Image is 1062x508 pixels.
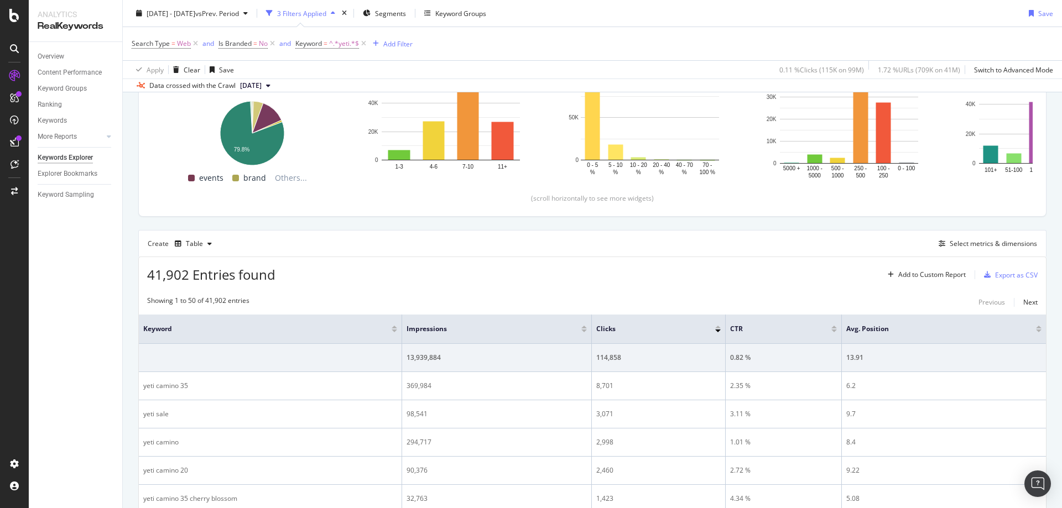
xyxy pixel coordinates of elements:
text: 0 [972,160,976,166]
text: 79.8% [234,147,249,153]
text: 51-100 [1005,167,1023,173]
text: 101+ [985,167,997,173]
div: 3 Filters Applied [277,8,326,18]
text: % [613,169,618,175]
div: yeti sale [143,409,397,419]
div: 13,939,884 [407,353,587,363]
div: 1.01 % [730,437,837,447]
div: Switch to Advanced Mode [974,65,1053,74]
button: and [202,38,214,49]
span: ^.*yeti.*$ [329,36,359,51]
text: 1000 - [807,165,822,171]
svg: A chart. [365,69,537,176]
span: = [253,39,257,48]
div: 3,071 [596,409,721,419]
div: Keyword Groups [38,83,87,95]
div: times [340,8,349,19]
div: Keywords [38,115,67,127]
span: Keyword [143,324,375,334]
div: Add Filter [383,39,413,48]
button: [DATE] [236,79,275,92]
div: Save [219,65,234,74]
a: Keyword Groups [38,83,114,95]
div: (scroll horizontally to see more widgets) [152,193,1033,203]
span: Avg. Position [846,324,1019,334]
a: Keyword Sampling [38,189,114,201]
div: 2,998 [596,437,721,447]
text: 40K [966,102,976,108]
a: Explorer Bookmarks [38,168,114,180]
text: 7-10 [462,164,473,170]
text: % [590,169,595,175]
div: 4.34 % [730,494,837,504]
text: 0 [375,157,378,163]
span: vs Prev. Period [195,8,239,18]
button: Save [205,61,234,78]
text: 70 - [702,162,712,168]
text: 5000 [809,172,821,179]
span: events [199,171,223,185]
span: Others... [270,171,311,185]
span: CTR [730,324,815,334]
button: 3 Filters Applied [262,4,340,22]
div: Keyword Sampling [38,189,94,201]
span: Clicks [596,324,699,334]
a: Ranking [38,99,114,111]
span: Is Branded [218,39,252,48]
div: Analytics [38,9,113,20]
text: 20K [767,116,777,122]
div: Next [1023,297,1038,307]
button: Clear [169,61,200,78]
text: % [636,169,641,175]
div: 114,858 [596,353,721,363]
button: Switch to Advanced Mode [970,61,1053,78]
div: Ranking [38,99,62,111]
text: 40 - 70 [676,162,694,168]
div: yeti camino 35 cherry blossom [143,494,397,504]
text: 4-6 [430,164,438,170]
button: [DATE] - [DATE]vsPrev. Period [132,4,252,22]
button: Table [170,235,216,253]
span: Keyword [295,39,322,48]
text: 20K [368,129,378,135]
div: 1.72 % URLs ( 709K on 41M ) [878,65,960,74]
div: Apply [147,65,164,74]
text: 0 - 100 [898,165,915,171]
text: 5000 + [783,165,800,171]
div: 2.72 % [730,465,837,475]
text: 20K [966,131,976,137]
span: No [259,36,268,51]
div: 3.11 % [730,409,837,419]
text: 0 [773,160,777,166]
div: Export as CSV [995,270,1038,280]
div: Keywords Explorer [38,152,93,164]
text: 0 - 5 [587,162,598,168]
div: Previous [978,297,1005,307]
div: 0.82 % [730,353,837,363]
text: 250 [879,172,888,179]
div: and [202,39,214,48]
div: Create [148,235,216,253]
button: Add Filter [368,37,413,50]
svg: A chart. [564,69,736,176]
button: Keyword Groups [420,4,491,22]
div: Save [1038,8,1053,18]
div: Add to Custom Report [898,271,966,278]
span: Impressions [407,324,565,334]
text: 100 - [877,165,890,171]
text: 50K [569,114,579,121]
button: Save [1024,4,1053,22]
a: Overview [38,51,114,62]
div: Select metrics & dimensions [950,239,1037,248]
div: yeti camino 35 [143,381,397,391]
text: 10 - 20 [630,162,648,168]
button: Segments [358,4,410,22]
div: Showing 1 to 50 of 41,902 entries [147,296,249,309]
button: Select metrics & dimensions [934,237,1037,250]
div: 2.35 % [730,381,837,391]
div: Open Intercom Messenger [1024,470,1051,497]
span: [DATE] - [DATE] [147,8,195,18]
text: 11+ [498,164,507,170]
